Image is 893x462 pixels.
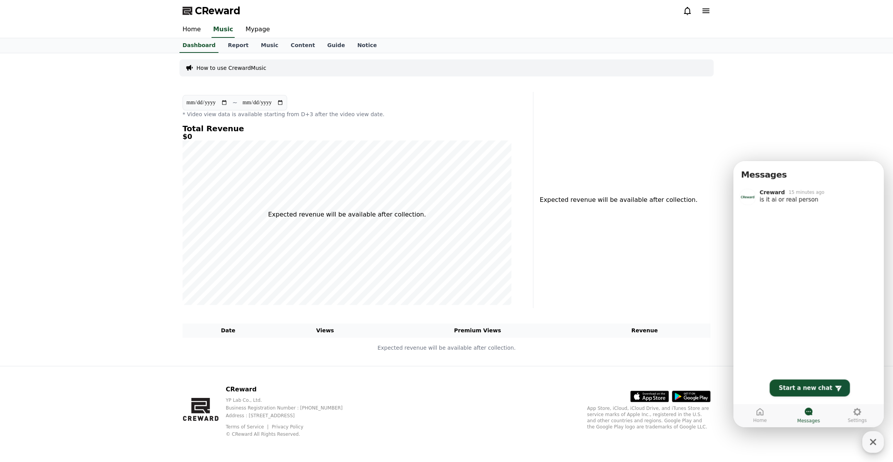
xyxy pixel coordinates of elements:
[232,98,237,107] p: ~
[226,431,355,437] p: © CReward All Rights Reserved.
[376,323,578,338] th: Premium Views
[272,424,303,430] a: Privacy Policy
[222,38,255,53] a: Report
[226,413,355,419] p: Address : [STREET_ADDRESS]
[578,323,710,338] th: Revenue
[183,323,274,338] th: Date
[226,385,355,394] p: CReward
[183,124,511,133] h4: Total Revenue
[268,210,426,219] p: Expected revenue will be available after collection.
[351,38,383,53] a: Notice
[196,64,266,72] a: How to use CrewardMusic
[183,344,710,352] p: Expected revenue will be available after collection.
[195,5,240,17] span: CReward
[733,161,884,427] iframe: Channel chat
[183,5,240,17] a: CReward
[255,38,284,53] a: Music
[321,38,351,53] a: Guide
[183,133,511,140] h5: $0
[211,22,235,38] a: Music
[284,38,321,53] a: Content
[274,323,376,338] th: Views
[176,22,207,38] a: Home
[226,397,355,403] p: YP Lab Co., Ltd.
[587,405,710,430] p: App Store, iCloud, iCloud Drive, and iTunes Store are service marks of Apple Inc., registered in ...
[226,424,270,430] a: Terms of Service
[239,22,276,38] a: Mypage
[179,38,218,53] a: Dashboard
[226,405,355,411] p: Business Registration Number : [PHONE_NUMBER]
[183,110,511,118] p: * Video view data is available starting from D+3 after the video view date.
[540,195,693,205] p: Expected revenue will be available after collection.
